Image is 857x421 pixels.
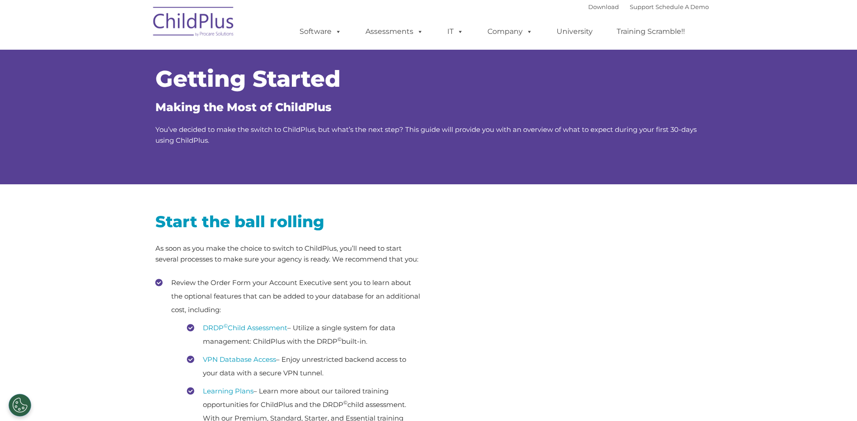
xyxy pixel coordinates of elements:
span: Making the Most of ChildPlus [155,100,332,114]
li: – Utilize a single system for data management: ChildPlus with the DRDP built-in. [187,321,422,348]
a: Support [630,3,654,10]
a: VPN Database Access [203,355,276,364]
img: ChildPlus by Procare Solutions [149,0,239,46]
a: Learning Plans [203,387,253,395]
a: University [548,23,602,41]
span: You’ve decided to make the switch to ChildPlus, but what’s the next step? This guide will provide... [155,125,697,145]
a: Assessments [356,23,432,41]
a: Company [478,23,542,41]
li: – Enjoy unrestricted backend access to your data with a secure VPN tunnel. [187,353,422,380]
a: IT [438,23,473,41]
a: Download [588,3,619,10]
sup: © [337,336,342,342]
sup: © [343,399,347,406]
a: DRDP©Child Assessment [203,323,287,332]
p: As soon as you make the choice to switch to ChildPlus, you’ll need to start several processes to ... [155,243,422,265]
font: | [588,3,709,10]
h2: Start the ball rolling [155,211,422,232]
button: Cookies Settings [9,394,31,416]
a: Training Scramble!! [608,23,694,41]
span: Getting Started [155,65,341,93]
a: Software [290,23,351,41]
sup: © [224,323,228,329]
a: Schedule A Demo [656,3,709,10]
